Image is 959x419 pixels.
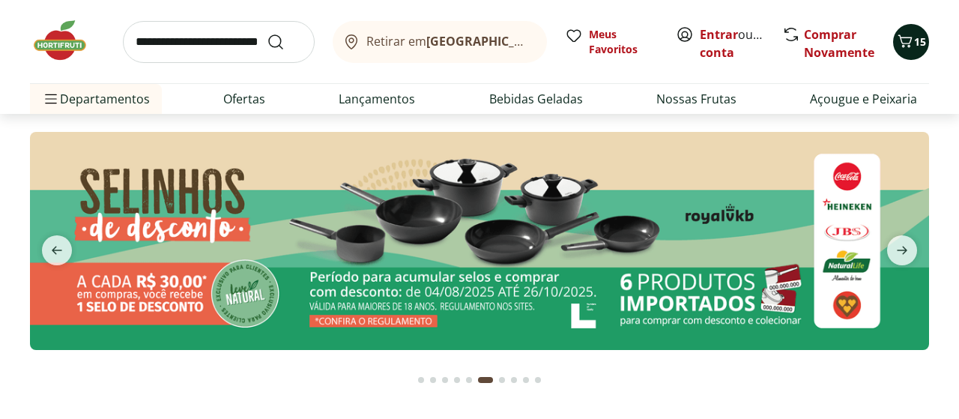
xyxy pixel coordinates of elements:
a: Lançamentos [339,90,415,108]
button: Carrinho [893,24,929,60]
button: Go to page 1 from fs-carousel [415,362,427,398]
span: Departamentos [42,81,150,117]
button: Menu [42,81,60,117]
button: Retirar em[GEOGRAPHIC_DATA]/[GEOGRAPHIC_DATA] [333,21,547,63]
a: Bebidas Geladas [489,90,583,108]
button: next [875,235,929,265]
a: Comprar Novamente [804,26,874,61]
a: Nossas Frutas [656,90,736,108]
button: previous [30,235,84,265]
button: Go to page 9 from fs-carousel [520,362,532,398]
button: Go to page 7 from fs-carousel [496,362,508,398]
a: Criar conta [700,26,782,61]
a: Meus Favoritos [565,27,658,57]
button: Go to page 3 from fs-carousel [439,362,451,398]
button: Go to page 10 from fs-carousel [532,362,544,398]
button: Go to page 8 from fs-carousel [508,362,520,398]
input: search [123,21,315,63]
a: Açougue e Peixaria [810,90,917,108]
a: Entrar [700,26,738,43]
img: Hortifruti [30,18,105,63]
button: Current page from fs-carousel [475,362,496,398]
button: Go to page 5 from fs-carousel [463,362,475,398]
a: Ofertas [223,90,265,108]
img: selinhos [30,132,929,350]
button: Submit Search [267,33,303,51]
span: Meus Favoritos [589,27,658,57]
span: 15 [914,34,926,49]
span: Retirar em [366,34,532,48]
button: Go to page 4 from fs-carousel [451,362,463,398]
button: Go to page 2 from fs-carousel [427,362,439,398]
span: ou [700,25,766,61]
b: [GEOGRAPHIC_DATA]/[GEOGRAPHIC_DATA] [426,33,679,49]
